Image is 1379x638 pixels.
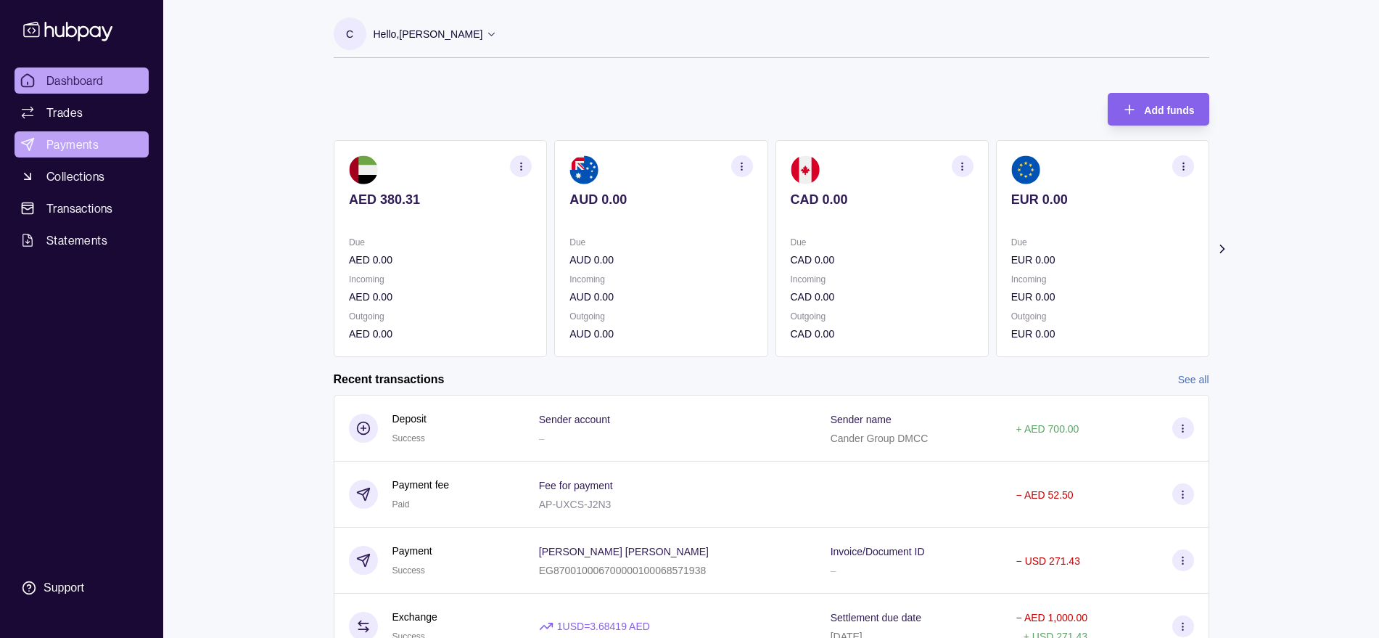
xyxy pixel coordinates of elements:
[346,26,353,42] p: C
[349,155,378,184] img: ae
[349,252,532,268] p: AED 0.00
[539,414,610,425] p: Sender account
[569,234,752,250] p: Due
[392,609,437,625] p: Exchange
[569,271,752,287] p: Incoming
[790,308,973,324] p: Outgoing
[1010,192,1193,208] p: EUR 0.00
[790,289,973,305] p: CAD 0.00
[539,499,612,510] p: AP-UXCS-J2N3
[1010,271,1193,287] p: Incoming
[15,131,149,158] a: Payments
[46,232,107,249] span: Statements
[557,618,650,634] p: 1 USD = 3.68419 AED
[46,168,104,185] span: Collections
[569,326,752,342] p: AUD 0.00
[44,580,84,596] div: Support
[46,136,99,153] span: Payments
[539,565,706,576] p: EG870010006700000100068571938
[569,289,752,305] p: AUD 0.00
[349,192,532,208] p: AED 380.31
[334,372,445,388] h2: Recent transactions
[831,414,892,425] p: Sender name
[15,99,149,126] a: Trades
[790,192,973,208] p: CAD 0.00
[15,68,149,94] a: Dashboard
[539,480,613,491] p: Fee for payment
[1016,612,1087,623] p: − AED 1,000.00
[831,546,925,557] p: Invoice/Document ID
[831,433,929,444] p: Cander Group DMCC
[46,72,104,89] span: Dashboard
[790,271,973,287] p: Incoming
[46,104,83,121] span: Trades
[392,477,450,493] p: Payment fee
[392,565,425,576] span: Success
[790,326,973,342] p: CAD 0.00
[1108,93,1209,126] button: Add funds
[392,433,425,443] span: Success
[392,543,432,559] p: Payment
[15,163,149,189] a: Collections
[790,234,973,250] p: Due
[349,289,532,305] p: AED 0.00
[1010,252,1193,268] p: EUR 0.00
[790,252,973,268] p: CAD 0.00
[349,308,532,324] p: Outgoing
[569,155,598,184] img: au
[790,155,819,184] img: ca
[1016,423,1079,435] p: + AED 700.00
[392,499,410,510] span: Paid
[349,326,532,342] p: AED 0.00
[1010,234,1193,250] p: Due
[831,565,836,576] p: –
[15,227,149,253] a: Statements
[15,573,149,603] a: Support
[569,192,752,208] p: AUD 0.00
[349,234,532,250] p: Due
[569,252,752,268] p: AUD 0.00
[1016,489,1074,501] p: − AED 52.50
[1010,289,1193,305] p: EUR 0.00
[392,411,427,427] p: Deposit
[1010,155,1040,184] img: eu
[569,308,752,324] p: Outgoing
[46,200,113,217] span: Transactions
[1010,326,1193,342] p: EUR 0.00
[15,195,149,221] a: Transactions
[1144,105,1194,116] span: Add funds
[1010,308,1193,324] p: Outgoing
[1016,555,1080,567] p: − USD 271.43
[539,546,709,557] p: [PERSON_NAME] [PERSON_NAME]
[1178,372,1209,388] a: See all
[374,26,483,42] p: Hello, [PERSON_NAME]
[539,433,545,444] p: –
[349,271,532,287] p: Incoming
[831,612,921,623] p: Settlement due date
